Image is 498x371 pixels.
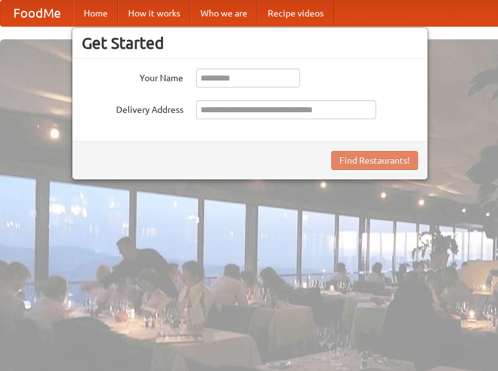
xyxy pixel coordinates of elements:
[331,151,418,170] button: Find Restaurants!
[82,100,183,116] label: Delivery Address
[190,1,258,26] a: Who we are
[118,1,190,26] a: How it works
[82,34,418,53] h3: Get Started
[82,68,183,84] label: Your Name
[258,1,334,26] a: Recipe videos
[74,1,118,26] a: Home
[1,1,74,26] a: FoodMe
